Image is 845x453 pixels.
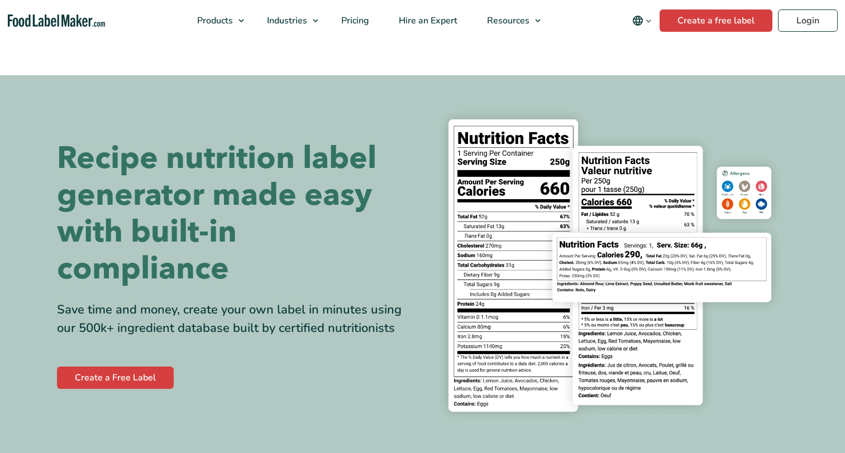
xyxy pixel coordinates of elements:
[8,15,106,27] a: Food Label Maker homepage
[395,15,459,27] span: Hire an Expert
[778,9,838,32] a: Login
[660,9,772,32] a: Create a free label
[57,367,174,389] a: Create a Free Label
[194,15,234,27] span: Products
[57,301,414,338] div: Save time and money, create your own label in minutes using our 500k+ ingredient database built b...
[57,140,414,287] h1: Recipe nutrition label generator made easy with built-in compliance
[264,15,308,27] span: Industries
[624,9,660,32] button: Change language
[484,15,531,27] span: Resources
[338,15,370,27] span: Pricing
